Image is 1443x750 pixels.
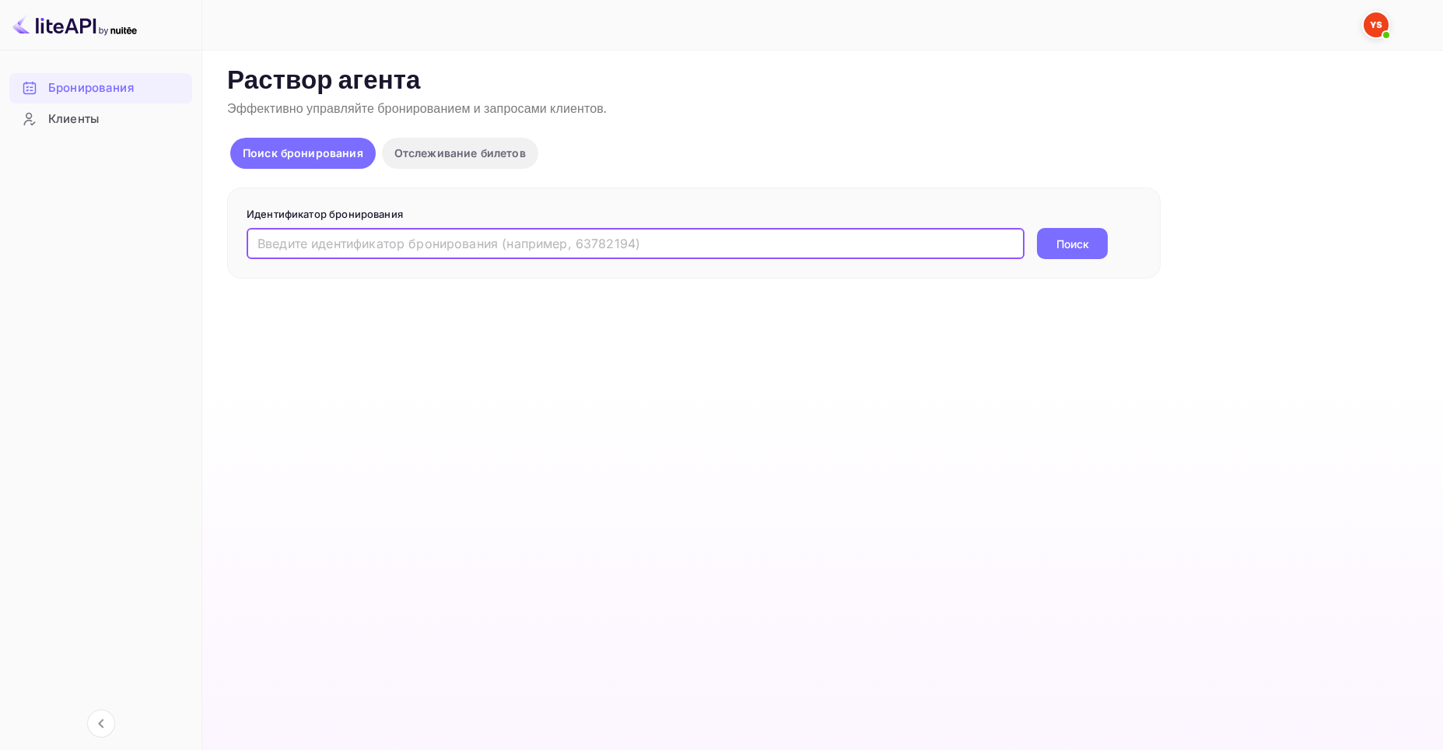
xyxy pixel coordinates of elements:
button: Поиск [1037,228,1108,259]
ya-tr-span: Поиск бронирования [243,146,363,159]
ya-tr-span: Идентификатор бронирования [247,208,403,220]
a: Бронирования [9,73,192,102]
ya-tr-span: Бронирования [48,79,134,97]
ya-tr-span: Раствор агента [227,65,421,98]
ya-tr-span: Поиск [1056,236,1089,252]
input: Введите идентификатор бронирования (например, 63782194) [247,228,1024,259]
ya-tr-span: Клиенты [48,110,99,128]
div: Бронирования [9,73,192,103]
ya-tr-span: Отслеживание билетов [394,146,526,159]
img: Логотип LiteAPI [12,12,137,37]
a: Клиенты [9,104,192,133]
ya-tr-span: Эффективно управляйте бронированием и запросами клиентов. [227,101,607,117]
img: Служба Поддержки Яндекса [1364,12,1389,37]
button: Свернуть навигацию [87,710,115,738]
div: Клиенты [9,104,192,135]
